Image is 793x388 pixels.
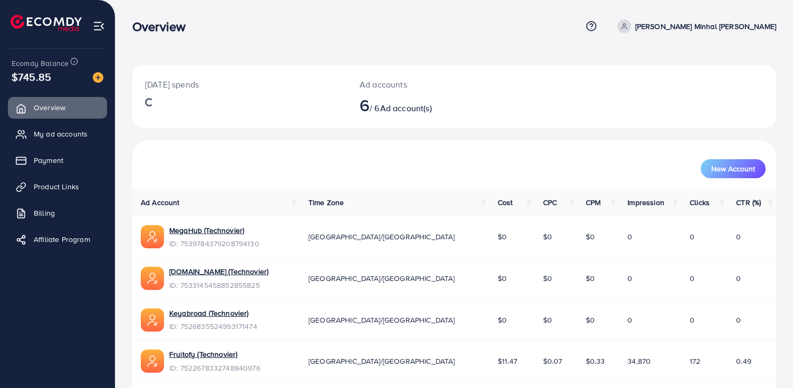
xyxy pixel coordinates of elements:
span: $745.85 [12,69,51,84]
a: Overview [8,97,107,118]
span: CTR (%) [736,197,761,208]
img: logo [11,15,82,31]
button: New Account [701,159,766,178]
img: ic-ads-acc.e4c84228.svg [141,308,164,332]
span: 0 [736,315,741,325]
span: My ad accounts [34,129,88,139]
img: ic-ads-acc.e4c84228.svg [141,350,164,373]
span: 172 [690,356,700,366]
span: Ad Account [141,197,180,208]
span: Clicks [690,197,710,208]
span: Ecomdy Balance [12,58,69,69]
span: 34,870 [627,356,651,366]
a: Keyabroad (Technovier) [169,308,249,318]
span: 0.49 [736,356,751,366]
a: Payment [8,150,107,171]
span: $0 [543,273,552,284]
span: CPM [586,197,601,208]
p: [PERSON_NAME] Minhal [PERSON_NAME] [635,20,776,33]
span: $0 [586,315,595,325]
span: $0 [586,231,595,242]
span: $0 [586,273,595,284]
span: $0.33 [586,356,605,366]
img: ic-ads-acc.e4c84228.svg [141,267,164,290]
img: menu [93,20,105,32]
span: Billing [34,208,55,218]
span: CPC [543,197,557,208]
span: $0 [543,315,552,325]
a: [PERSON_NAME] Minhal [PERSON_NAME] [613,20,776,33]
span: ID: 7526835524993171474 [169,321,257,332]
span: [GEOGRAPHIC_DATA]/[GEOGRAPHIC_DATA] [308,356,455,366]
a: Fruitofy (Technovier) [169,349,237,360]
a: Product Links [8,176,107,197]
p: Ad accounts [360,78,495,91]
span: ID: 7533145458852855825 [169,280,268,290]
span: $0.07 [543,356,563,366]
span: Impression [627,197,664,208]
span: ID: 7522678332748840976 [169,363,260,373]
img: image [93,72,103,83]
span: 0 [627,273,632,284]
span: $11.47 [498,356,517,366]
a: My ad accounts [8,123,107,144]
span: [GEOGRAPHIC_DATA]/[GEOGRAPHIC_DATA] [308,315,455,325]
span: 0 [690,273,694,284]
a: Affiliate Program [8,229,107,250]
a: Billing [8,202,107,224]
span: 0 [736,273,741,284]
span: $0 [498,273,507,284]
span: 0 [736,231,741,242]
span: Ad account(s) [380,102,432,114]
a: MegaHub (Technovier) [169,225,244,236]
span: 0 [690,231,694,242]
span: [GEOGRAPHIC_DATA]/[GEOGRAPHIC_DATA] [308,231,455,242]
img: ic-ads-acc.e4c84228.svg [141,225,164,248]
span: $0 [498,231,507,242]
span: Cost [498,197,513,208]
h2: / 6 [360,95,495,115]
span: [GEOGRAPHIC_DATA]/[GEOGRAPHIC_DATA] [308,273,455,284]
span: Time Zone [308,197,344,208]
span: Affiliate Program [34,234,90,245]
span: New Account [711,165,755,172]
h3: Overview [132,19,194,34]
span: $0 [498,315,507,325]
span: ID: 7539784379208794130 [169,238,259,249]
span: Payment [34,155,63,166]
span: 0 [627,231,632,242]
span: 0 [627,315,632,325]
span: 0 [690,315,694,325]
span: $0 [543,231,552,242]
p: [DATE] spends [145,78,334,91]
span: Overview [34,102,65,113]
span: 6 [360,93,370,117]
a: [DOMAIN_NAME] (Technovier) [169,266,268,277]
span: Product Links [34,181,79,192]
